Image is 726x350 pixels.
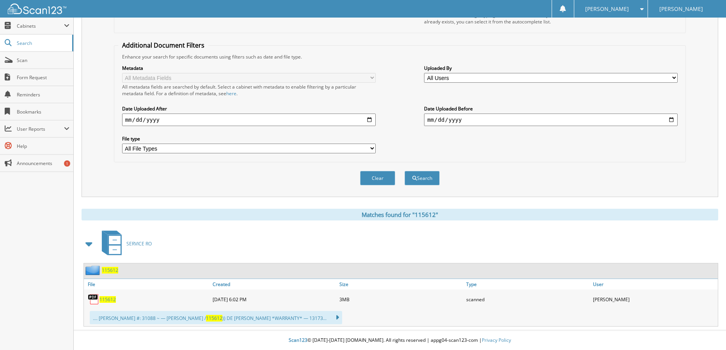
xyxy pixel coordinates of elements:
div: [PERSON_NAME] [591,291,718,307]
span: Announcements [17,160,69,167]
a: User [591,279,718,290]
label: Date Uploaded After [122,105,376,112]
a: File [84,279,211,290]
a: 115612 [99,296,116,303]
span: User Reports [17,126,64,132]
a: SERVICE RO [97,228,152,259]
legend: Additional Document Filters [118,41,208,50]
span: Form Request [17,74,69,81]
span: 115612 [206,315,222,322]
div: [DATE] 6:02 PM [211,291,337,307]
span: SERVICE RO [126,240,152,247]
span: Bookmarks [17,108,69,115]
input: end [424,114,678,126]
div: Matches found for "115612" [82,209,718,220]
span: [PERSON_NAME] [585,7,629,11]
a: Size [337,279,464,290]
img: PDF.png [88,293,99,305]
div: 3MB [337,291,464,307]
a: 115612 [102,267,118,274]
input: start [122,114,376,126]
div: © [DATE]-[DATE] [DOMAIN_NAME]. All rights reserved | appg04-scan123-com | [74,331,726,350]
img: folder2.png [85,265,102,275]
label: Date Uploaded Before [424,105,678,112]
div: .... [PERSON_NAME] #: 31088 ~ — [PERSON_NAME] / )) DE [PERSON_NAME] *WARRANTY* — 13173... [90,311,342,324]
span: Help [17,143,69,149]
button: Search [405,171,440,185]
img: scan123-logo-white.svg [8,4,66,14]
span: Reminders [17,91,69,98]
div: Select a cabinet and begin typing the name of the folder you want to search in. If the name match... [424,12,678,25]
iframe: Chat Widget [687,313,726,350]
a: Created [211,279,337,290]
div: 1 [64,160,70,167]
span: Scan [17,57,69,64]
label: File type [122,135,376,142]
span: Cabinets [17,23,64,29]
span: [PERSON_NAME] [659,7,703,11]
a: Privacy Policy [482,337,511,343]
a: here [226,90,236,97]
label: Uploaded By [424,65,678,71]
a: Type [464,279,591,290]
div: All metadata fields are searched by default. Select a cabinet with metadata to enable filtering b... [122,84,376,97]
span: Search [17,40,68,46]
div: Enhance your search for specific documents using filters such as date and file type. [118,53,682,60]
span: Scan123 [289,337,307,343]
button: Clear [360,171,395,185]
label: Metadata [122,65,376,71]
div: scanned [464,291,591,307]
